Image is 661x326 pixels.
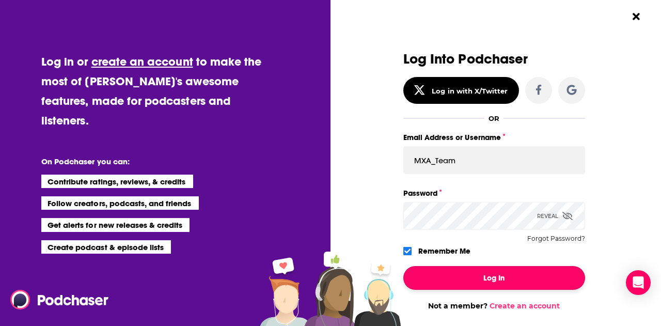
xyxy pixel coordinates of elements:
div: Log in with X/Twitter [432,87,508,95]
a: Create an account [490,301,560,311]
button: Forgot Password? [527,235,585,242]
h3: Log Into Podchaser [403,52,585,67]
div: Reveal [537,202,573,230]
li: Create podcast & episode lists [41,240,171,254]
div: Open Intercom Messenger [626,270,651,295]
label: Remember Me [418,244,470,258]
input: Email Address or Username [403,146,585,174]
li: Get alerts for new releases & credits [41,218,190,231]
label: Password [403,187,585,200]
img: Podchaser - Follow, Share and Rate Podcasts [10,290,109,309]
button: Log In [403,266,585,290]
li: On Podchaser you can: [41,157,248,166]
button: Log in with X/Twitter [403,77,519,104]
li: Follow creators, podcasts, and friends [41,196,199,210]
label: Email Address or Username [403,131,585,144]
div: OR [489,114,499,122]
li: Contribute ratings, reviews, & credits [41,175,193,188]
button: Close Button [626,7,646,26]
a: Podchaser - Follow, Share and Rate Podcasts [10,290,101,309]
a: create an account [91,54,193,69]
div: Not a member? [403,301,585,311]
